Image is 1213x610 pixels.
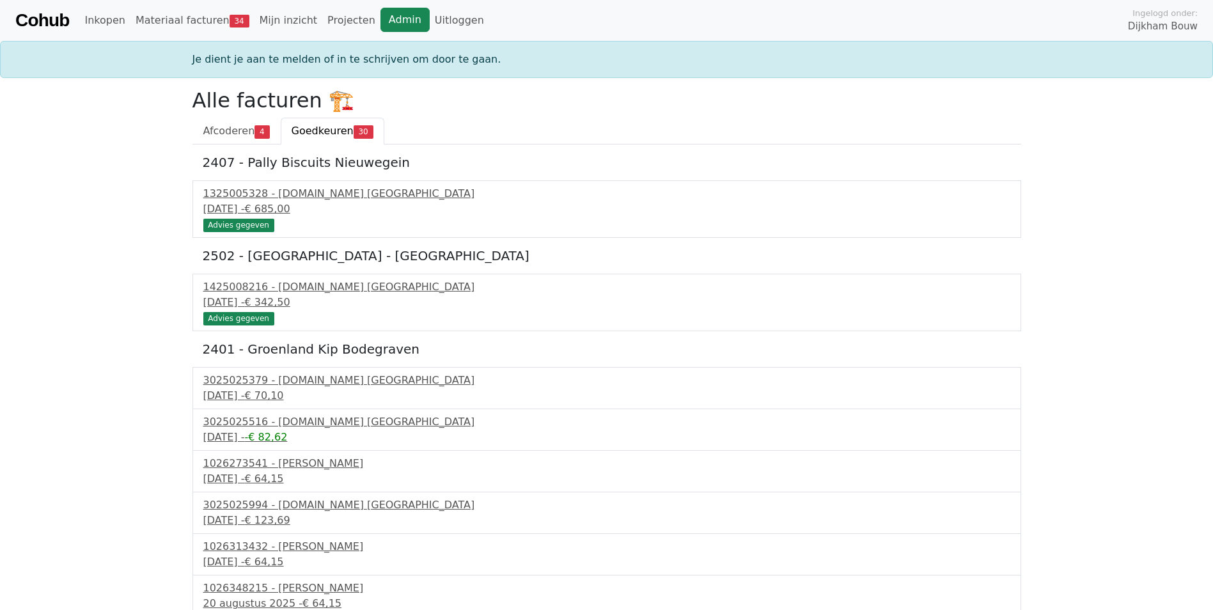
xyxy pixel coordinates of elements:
span: € 342,50 [244,296,290,308]
a: 1425008216 - [DOMAIN_NAME] [GEOGRAPHIC_DATA][DATE] -€ 342,50 Advies gegeven [203,279,1010,324]
span: Ingelogd onder: [1132,7,1198,19]
span: € 685,00 [244,203,290,215]
div: 1026348215 - [PERSON_NAME] [203,581,1010,596]
span: 30 [354,125,373,138]
span: € 64,15 [302,597,341,609]
span: € 64,15 [244,473,283,485]
a: 1026273541 - [PERSON_NAME][DATE] -€ 64,15 [203,456,1010,487]
a: Projecten [322,8,380,33]
span: € 123,69 [244,514,290,526]
h5: 2407 - Pally Biscuits Nieuwegein [203,155,1011,170]
span: € 64,15 [244,556,283,568]
span: 34 [230,15,249,27]
h5: 2502 - [GEOGRAPHIC_DATA] - [GEOGRAPHIC_DATA] [203,248,1011,263]
div: 1325005328 - [DOMAIN_NAME] [GEOGRAPHIC_DATA] [203,186,1010,201]
h2: Alle facturen 🏗️ [192,88,1021,113]
span: Afcoderen [203,125,255,137]
div: [DATE] - [203,295,1010,310]
a: 1325005328 - [DOMAIN_NAME] [GEOGRAPHIC_DATA][DATE] -€ 685,00 Advies gegeven [203,186,1010,230]
a: Cohub [15,5,69,36]
span: -€ 82,62 [244,431,287,443]
a: Goedkeuren30 [281,118,384,145]
div: [DATE] - [203,471,1010,487]
h5: 2401 - Groenland Kip Bodegraven [203,341,1011,357]
div: [DATE] - [203,513,1010,528]
div: 3025025994 - [DOMAIN_NAME] [GEOGRAPHIC_DATA] [203,497,1010,513]
span: Dijkham Bouw [1128,19,1198,34]
div: 1026313432 - [PERSON_NAME] [203,539,1010,554]
div: 1425008216 - [DOMAIN_NAME] [GEOGRAPHIC_DATA] [203,279,1010,295]
span: 4 [254,125,269,138]
a: 3025025516 - [DOMAIN_NAME] [GEOGRAPHIC_DATA][DATE] --€ 82,62 [203,414,1010,445]
div: 3025025379 - [DOMAIN_NAME] [GEOGRAPHIC_DATA] [203,373,1010,388]
div: [DATE] - [203,430,1010,445]
div: Advies gegeven [203,312,274,325]
a: Mijn inzicht [254,8,323,33]
a: 3025025379 - [DOMAIN_NAME] [GEOGRAPHIC_DATA][DATE] -€ 70,10 [203,373,1010,403]
a: Uitloggen [430,8,489,33]
div: Advies gegeven [203,219,274,231]
span: Goedkeuren [292,125,354,137]
div: 1026273541 - [PERSON_NAME] [203,456,1010,471]
div: 3025025516 - [DOMAIN_NAME] [GEOGRAPHIC_DATA] [203,414,1010,430]
a: 1026313432 - [PERSON_NAME][DATE] -€ 64,15 [203,539,1010,570]
a: Inkopen [79,8,130,33]
a: Afcoderen4 [192,118,281,145]
div: [DATE] - [203,554,1010,570]
a: Admin [380,8,430,32]
div: [DATE] - [203,388,1010,403]
a: 3025025994 - [DOMAIN_NAME] [GEOGRAPHIC_DATA][DATE] -€ 123,69 [203,497,1010,528]
span: € 70,10 [244,389,283,402]
div: Je dient je aan te melden of in te schrijven om door te gaan. [185,52,1029,67]
div: [DATE] - [203,201,1010,217]
a: Materiaal facturen34 [130,8,254,33]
